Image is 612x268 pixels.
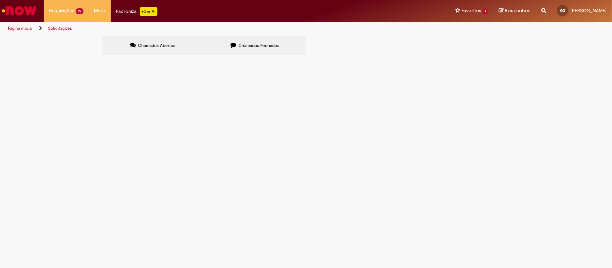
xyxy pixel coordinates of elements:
[116,7,157,16] div: Padroniza
[238,43,279,48] span: Chamados Fechados
[94,7,105,14] span: More
[1,4,38,18] img: ServiceNow
[8,25,33,31] a: Página inicial
[140,7,157,16] p: +GenAi
[505,7,531,14] span: Rascunhos
[461,7,481,14] span: Favoritos
[570,8,607,14] span: [PERSON_NAME]
[499,8,531,14] a: Rascunhos
[48,25,72,31] a: Solicitações
[49,7,74,14] span: Requisições
[138,43,175,48] span: Chamados Abertos
[76,8,84,14] span: 99
[560,8,565,13] span: GG
[483,8,488,14] span: 1
[5,22,403,35] ul: Trilhas de página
